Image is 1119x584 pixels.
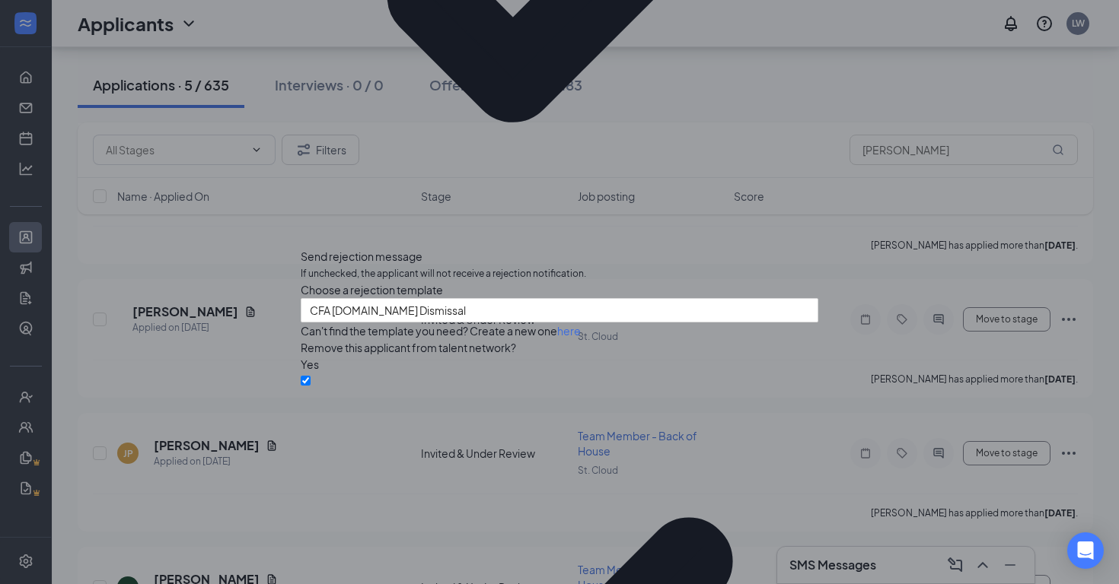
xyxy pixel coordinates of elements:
div: Send rejection message [301,249,818,264]
span: Choose a rejection template [301,283,443,297]
span: Can't find the template you need? Create a new one . [301,324,584,338]
div: Open Intercom Messenger [1067,532,1104,569]
span: If unchecked, the applicant will not receive a rejection notification. [301,267,818,281]
span: Remove this applicant from talent network? [301,341,516,354]
span: Yes [301,356,319,373]
span: CFA [DOMAIN_NAME] Dismissal [310,299,466,322]
a: here [557,324,581,338]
